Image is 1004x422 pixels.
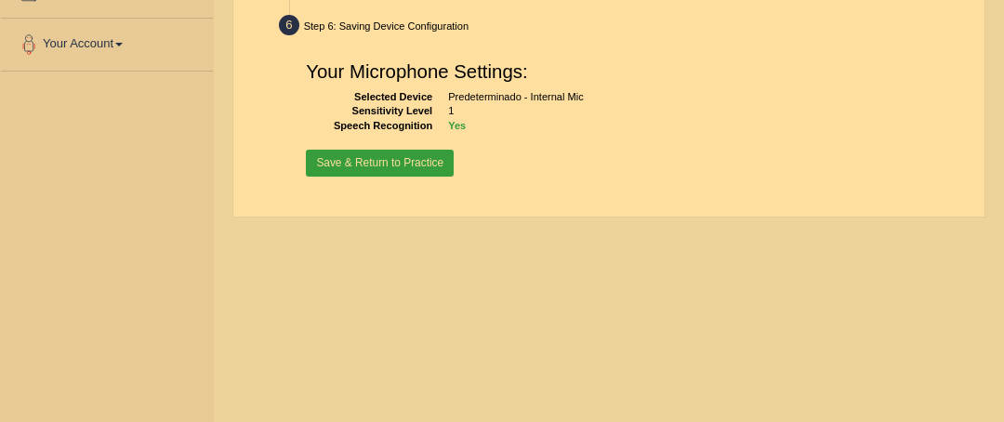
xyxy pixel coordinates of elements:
[448,104,959,119] dd: 1
[1,19,213,65] a: Your Account
[448,90,959,105] dd: Predeterminado - Internal Mic
[306,119,432,134] dt: Speech Recognition
[272,10,978,45] div: Step 6: Saving Device Configuration
[306,61,959,82] h3: Your Microphone Settings:
[448,120,466,131] b: Yes
[306,104,432,119] dt: Sensitivity Level
[306,90,432,105] dt: Selected Device
[306,150,454,177] button: Save & Return to Practice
